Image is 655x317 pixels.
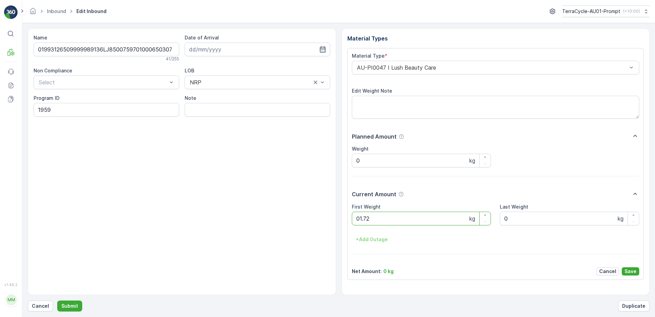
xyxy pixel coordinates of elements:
[352,204,381,210] label: First Weight
[28,301,53,312] button: Cancel
[185,68,194,73] label: LOB
[618,214,623,223] p: kg
[6,124,36,130] span: Arrive Date :
[29,10,37,16] a: Homepage
[383,268,394,275] p: 0 kg
[247,6,407,14] p: 01993126509999989136LJ8500055201000650303CCCC
[469,156,475,165] p: kg
[562,8,620,15] p: TerraCycle-AU01-Prompt
[6,146,42,152] span: Material Type :
[61,303,78,309] p: Submit
[185,43,330,56] input: dd/mm/yyyy
[47,8,66,14] a: Inbound
[399,134,404,139] div: Help Tooltip Icon
[622,303,645,309] p: Duplicate
[75,8,108,15] span: Edit Inbound
[32,303,49,309] p: Cancel
[185,95,196,101] label: Note
[34,95,60,101] label: Program ID
[599,268,616,275] p: Cancel
[469,214,475,223] p: kg
[352,190,396,198] p: Current Amount
[562,5,650,17] button: TerraCycle-AU01-Prompt(+10:00)
[6,113,23,118] span: Name :
[38,158,54,164] span: 1.52 kg
[352,88,392,94] label: Edit Weight Note
[500,204,528,210] label: Last Weight
[6,169,38,175] span: Last Weight :
[356,236,388,243] p: + Add Outage
[623,9,640,14] p: ( +10:00 )
[42,146,103,152] span: AU-PI0008 I Blister Packs
[34,35,47,40] label: Name
[4,5,18,19] img: logo
[23,113,156,118] span: 01993126509999989136LJ8500055201000650303CCCC
[352,53,385,59] label: Material Type
[6,135,39,141] span: First Weight :
[622,267,639,275] button: Save
[352,234,392,245] button: +Add Outage
[352,268,382,275] p: Net Amount :
[625,268,637,275] p: Save
[57,301,82,312] button: Submit
[6,158,38,164] span: Net Amount :
[36,124,52,130] span: [DATE]
[352,132,397,141] p: Planned Amount
[4,288,18,312] button: MM
[166,56,179,62] p: 41 / 255
[39,78,167,86] p: Select
[185,35,219,40] label: Date of Arrival
[347,34,644,43] p: Material Types
[39,135,55,141] span: 1.52 kg
[352,146,369,152] label: Weight
[596,267,619,275] button: Cancel
[38,169,49,175] span: 0 kg
[618,301,650,312] button: Duplicate
[6,294,17,305] div: MM
[34,68,72,73] label: Non Compliance
[398,191,404,197] div: Help Tooltip Icon
[4,283,18,287] span: v 1.49.2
